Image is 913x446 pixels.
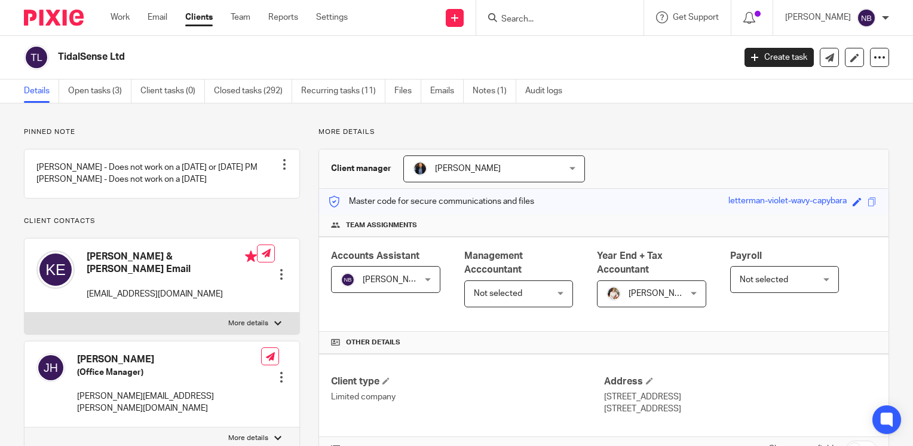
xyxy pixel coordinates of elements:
[68,80,131,103] a: Open tasks (3)
[77,390,261,415] p: [PERSON_NAME][EMAIL_ADDRESS][PERSON_NAME][DOMAIN_NAME]
[785,11,851,23] p: [PERSON_NAME]
[346,221,417,230] span: Team assignments
[331,163,391,175] h3: Client manager
[111,11,130,23] a: Work
[474,289,522,298] span: Not selected
[394,80,421,103] a: Files
[148,11,167,23] a: Email
[331,391,603,403] p: Limited company
[430,80,464,103] a: Emails
[231,11,250,23] a: Team
[228,319,268,328] p: More details
[730,251,762,261] span: Payroll
[604,375,877,388] h4: Address
[435,164,501,173] span: [PERSON_NAME]
[268,11,298,23] a: Reports
[745,48,814,67] a: Create task
[464,251,523,274] span: Management Acccountant
[36,353,65,382] img: svg%3E
[500,14,608,25] input: Search
[857,8,876,28] img: svg%3E
[629,289,694,298] span: [PERSON_NAME]
[606,286,621,301] img: Kayleigh%20Henson.jpeg
[328,195,534,207] p: Master code for secure communications and files
[185,11,213,23] a: Clients
[413,161,427,176] img: martin-hickman.jpg
[24,216,300,226] p: Client contacts
[673,13,719,22] span: Get Support
[341,273,355,287] img: svg%3E
[331,251,419,261] span: Accounts Assistant
[316,11,348,23] a: Settings
[604,391,877,403] p: [STREET_ADDRESS]
[331,375,603,388] h4: Client type
[77,366,261,378] h5: (Office Manager)
[604,403,877,415] p: [STREET_ADDRESS]
[363,276,428,284] span: [PERSON_NAME]
[473,80,516,103] a: Notes (1)
[597,251,663,274] span: Year End + Tax Accountant
[77,353,261,366] h4: [PERSON_NAME]
[87,288,257,300] p: [EMAIL_ADDRESS][DOMAIN_NAME]
[87,251,257,276] h4: [PERSON_NAME] & [PERSON_NAME] Email
[301,80,385,103] a: Recurring tasks (11)
[228,433,268,443] p: More details
[346,338,400,347] span: Other details
[318,127,889,137] p: More details
[24,10,84,26] img: Pixie
[140,80,205,103] a: Client tasks (0)
[525,80,571,103] a: Audit logs
[740,276,788,284] span: Not selected
[24,80,59,103] a: Details
[24,127,300,137] p: Pinned note
[36,251,75,289] img: svg%3E
[245,251,257,262] i: Primary
[728,195,847,209] div: letterman-violet-wavy-capybara
[58,51,593,63] h2: TidalSense Ltd
[24,45,49,70] img: svg%3E
[214,80,292,103] a: Closed tasks (292)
